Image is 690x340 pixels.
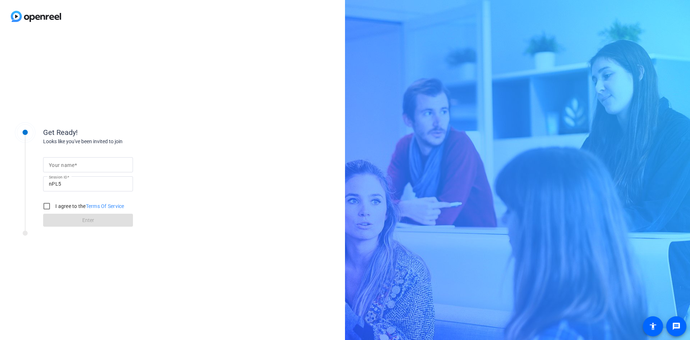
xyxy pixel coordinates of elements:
[43,127,187,138] div: Get Ready!
[49,175,67,179] mat-label: Session ID
[672,322,681,331] mat-icon: message
[54,203,124,210] label: I agree to the
[49,162,74,168] mat-label: Your name
[86,203,124,209] a: Terms Of Service
[43,138,187,145] div: Looks like you've been invited to join
[649,322,657,331] mat-icon: accessibility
